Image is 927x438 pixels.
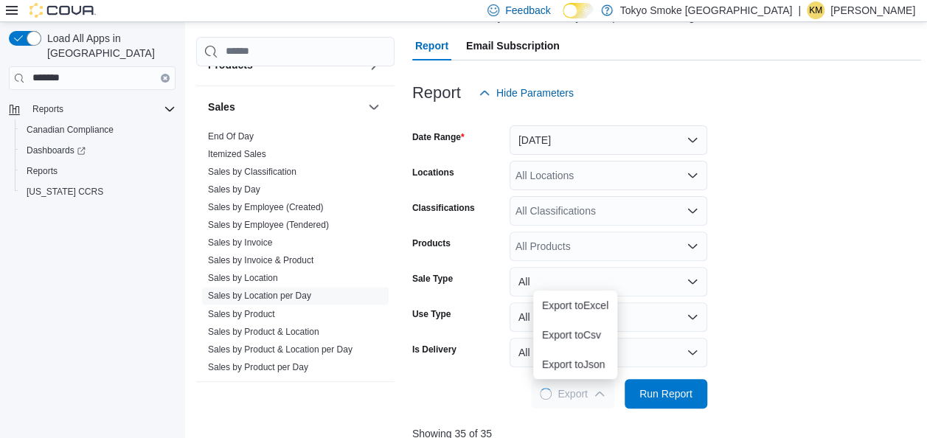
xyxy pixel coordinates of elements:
[15,181,181,202] button: [US_STATE] CCRS
[21,183,176,201] span: Washington CCRS
[27,186,103,198] span: [US_STATE] CCRS
[208,290,311,302] span: Sales by Location per Day
[27,124,114,136] span: Canadian Compliance
[208,307,275,319] span: Sales by Product
[15,161,181,181] button: Reports
[412,273,453,285] label: Sale Type
[208,100,362,114] button: Sales
[208,255,313,265] a: Sales by Invoice & Product
[365,98,383,116] button: Sales
[208,361,308,372] a: Sales by Product per Day
[3,99,181,119] button: Reports
[496,86,574,100] span: Hide Parameters
[830,1,915,19] p: [PERSON_NAME]
[510,125,707,155] button: [DATE]
[208,149,266,159] a: Itemized Sales
[208,308,275,319] a: Sales by Product
[208,272,278,284] span: Sales by Location
[21,142,91,159] a: Dashboards
[620,1,793,19] p: Tokyo Smoke [GEOGRAPHIC_DATA]
[687,240,698,252] button: Open list of options
[208,131,254,142] a: End Of Day
[21,162,176,180] span: Reports
[27,100,69,118] button: Reports
[208,184,260,195] a: Sales by Day
[208,254,313,266] span: Sales by Invoice & Product
[625,379,707,409] button: Run Report
[27,165,58,177] span: Reports
[161,74,170,83] button: Clear input
[639,386,692,401] span: Run Report
[27,100,176,118] span: Reports
[798,1,801,19] p: |
[542,329,608,341] span: Export to Csv
[540,379,605,409] span: Export
[687,205,698,217] button: Open list of options
[473,78,580,108] button: Hide Parameters
[196,128,395,381] div: Sales
[807,1,824,19] div: Krista Maitland
[29,3,96,18] img: Cova
[208,219,329,231] span: Sales by Employee (Tendered)
[27,145,86,156] span: Dashboards
[505,3,550,18] span: Feedback
[208,202,324,212] a: Sales by Employee (Created)
[510,338,707,367] button: All
[466,31,560,60] span: Email Subscription
[15,119,181,140] button: Canadian Compliance
[208,326,319,336] a: Sales by Product & Location
[412,131,465,143] label: Date Range
[365,394,383,411] button: Taxes
[510,267,707,296] button: All
[32,103,63,115] span: Reports
[412,308,451,320] label: Use Type
[809,1,822,19] span: KM
[533,350,617,379] button: Export toJson
[687,170,698,181] button: Open list of options
[21,121,119,139] a: Canadian Compliance
[41,31,176,60] span: Load All Apps in [GEOGRAPHIC_DATA]
[542,299,608,311] span: Export to Excel
[533,320,617,350] button: Export toCsv
[208,167,296,177] a: Sales by Classification
[208,100,235,114] h3: Sales
[9,93,176,240] nav: Complex example
[510,302,707,332] button: All
[208,273,278,283] a: Sales by Location
[208,237,272,248] a: Sales by Invoice
[415,31,448,60] span: Report
[208,201,324,213] span: Sales by Employee (Created)
[542,358,608,370] span: Export to Json
[208,148,266,160] span: Itemized Sales
[533,291,617,320] button: Export toExcel
[563,3,594,18] input: Dark Mode
[412,344,456,355] label: Is Delivery
[208,291,311,301] a: Sales by Location per Day
[21,183,109,201] a: [US_STATE] CCRS
[412,167,454,178] label: Locations
[208,344,353,354] a: Sales by Product & Location per Day
[412,237,451,249] label: Products
[21,121,176,139] span: Canadian Compliance
[15,140,181,161] a: Dashboards
[208,166,296,178] span: Sales by Classification
[412,84,461,102] h3: Report
[531,379,614,409] button: LoadingExport
[21,142,176,159] span: Dashboards
[208,325,319,337] span: Sales by Product & Location
[208,343,353,355] span: Sales by Product & Location per Day
[21,162,63,180] a: Reports
[538,386,554,401] span: Loading
[208,220,329,230] a: Sales by Employee (Tendered)
[412,202,475,214] label: Classifications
